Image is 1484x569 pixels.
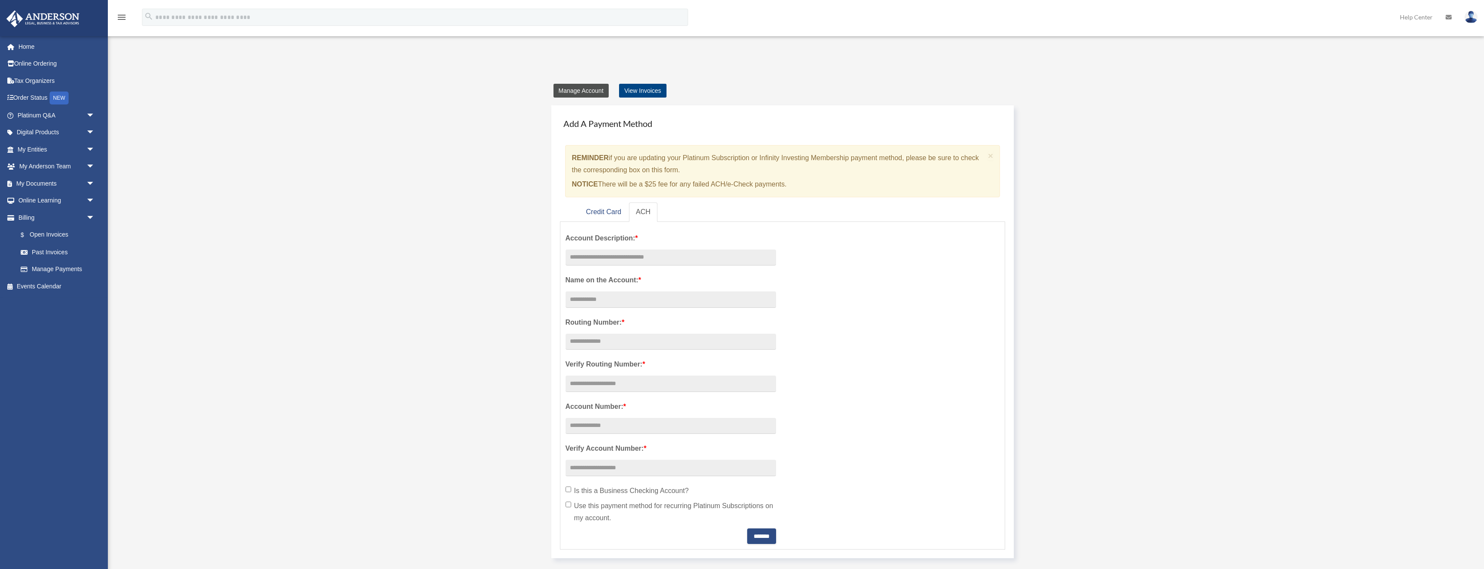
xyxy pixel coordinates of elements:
[144,12,154,21] i: search
[6,55,108,73] a: Online Ordering
[6,38,108,55] a: Home
[566,487,571,492] input: Is this a Business Checking Account?
[566,485,776,497] label: Is this a Business Checking Account?
[6,89,108,107] a: Order StatusNEW
[25,230,30,240] span: $
[629,202,657,222] a: ACH
[6,124,108,141] a: Digital Productsarrow_drop_down
[553,84,609,98] a: Manage Account
[572,180,598,188] strong: NOTICE
[86,175,104,193] span: arrow_drop_down
[560,114,1006,133] h4: Add A Payment Method
[566,232,776,244] label: Account Description:
[566,358,776,370] label: Verify Routing Number:
[116,12,127,22] i: menu
[566,401,776,413] label: Account Number:
[4,10,82,27] img: Anderson Advisors Platinum Portal
[6,175,108,192] a: My Documentsarrow_drop_down
[6,209,108,226] a: Billingarrow_drop_down
[86,158,104,176] span: arrow_drop_down
[988,151,994,161] span: ×
[12,226,108,244] a: $Open Invoices
[572,178,985,190] p: There will be a $25 fee for any failed ACH/e-Check payments.
[1465,11,1478,23] img: User Pic
[12,261,104,278] a: Manage Payments
[6,141,108,158] a: My Entitiesarrow_drop_down
[566,502,571,507] input: Use this payment method for recurring Platinum Subscriptions on my account.
[619,84,666,98] a: View Invoices
[6,278,108,295] a: Events Calendar
[566,274,776,286] label: Name on the Account:
[86,124,104,142] span: arrow_drop_down
[988,151,994,160] button: Close
[86,192,104,210] span: arrow_drop_down
[86,209,104,227] span: arrow_drop_down
[86,141,104,158] span: arrow_drop_down
[6,107,108,124] a: Platinum Q&Aarrow_drop_down
[50,92,69,104] div: NEW
[566,443,776,455] label: Verify Account Number:
[6,158,108,175] a: My Anderson Teamarrow_drop_down
[565,145,1000,197] div: if you are updating your Platinum Subscription or Infinity Investing Membership payment method, p...
[6,72,108,89] a: Tax Organizers
[566,500,776,524] label: Use this payment method for recurring Platinum Subscriptions on my account.
[579,202,628,222] a: Credit Card
[566,316,776,329] label: Routing Number:
[86,107,104,124] span: arrow_drop_down
[6,192,108,209] a: Online Learningarrow_drop_down
[116,15,127,22] a: menu
[12,243,108,261] a: Past Invoices
[572,154,609,161] strong: REMINDER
